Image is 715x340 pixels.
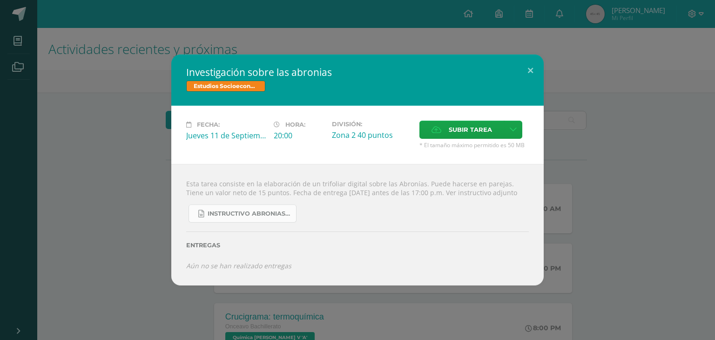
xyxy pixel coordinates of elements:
label: División: [332,121,412,128]
span: * El tamaño máximo permitido es 50 MB [419,141,529,149]
span: Subir tarea [449,121,492,138]
a: Instructivo abronias 2025.docx [189,204,297,223]
span: Estudios Socioeconómicos Bach V [186,81,265,92]
div: Jueves 11 de Septiembre [186,130,266,141]
div: Esta tarea consiste en la elaboración de un trifoliar digital sobre las Abronías. Puede hacerse e... [171,164,544,285]
label: Entregas [186,242,529,249]
span: Fecha: [197,121,220,128]
div: Zona 2 40 puntos [332,130,412,140]
div: 20:00 [274,130,324,141]
span: Hora: [285,121,305,128]
h2: Investigación sobre las abronias [186,66,529,79]
button: Close (Esc) [517,54,544,86]
span: Instructivo abronias 2025.docx [208,210,291,218]
i: Aún no se han realizado entregas [186,261,291,270]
